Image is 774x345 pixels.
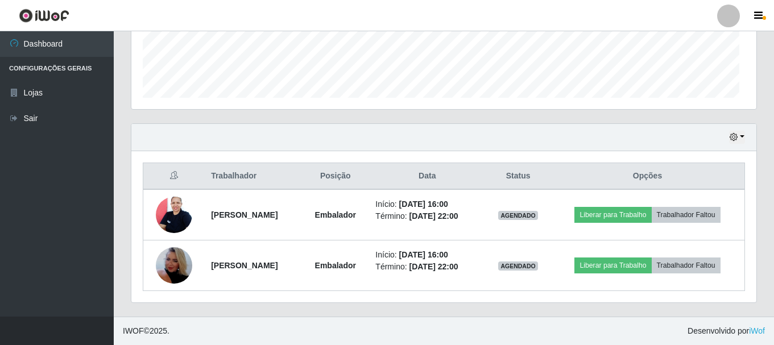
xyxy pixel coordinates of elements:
span: AGENDADO [498,211,538,220]
th: Status [486,163,551,190]
strong: Embalador [315,210,356,219]
strong: [PERSON_NAME] [211,261,278,270]
strong: Embalador [315,261,356,270]
span: AGENDADO [498,261,538,271]
time: [DATE] 22:00 [409,211,458,221]
span: Desenvolvido por [688,325,765,337]
button: Liberar para Trabalho [574,207,651,223]
span: © 2025 . [123,325,169,337]
button: Trabalhador Faltou [652,207,721,223]
time: [DATE] 16:00 [399,199,448,209]
th: Data [369,163,486,190]
span: IWOF [123,326,144,335]
li: Início: [375,198,479,210]
time: [DATE] 16:00 [399,250,448,259]
a: iWof [749,326,765,335]
li: Término: [375,210,479,222]
li: Término: [375,261,479,273]
img: CoreUI Logo [19,9,69,23]
th: Posição [302,163,369,190]
time: [DATE] 22:00 [409,262,458,271]
button: Trabalhador Faltou [652,257,721,273]
strong: [PERSON_NAME] [211,210,278,219]
button: Liberar para Trabalho [574,257,651,273]
img: 1752965454112.jpeg [156,233,192,298]
th: Trabalhador [204,163,302,190]
img: 1705883176470.jpeg [156,190,192,239]
li: Início: [375,249,479,261]
th: Opções [551,163,744,190]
